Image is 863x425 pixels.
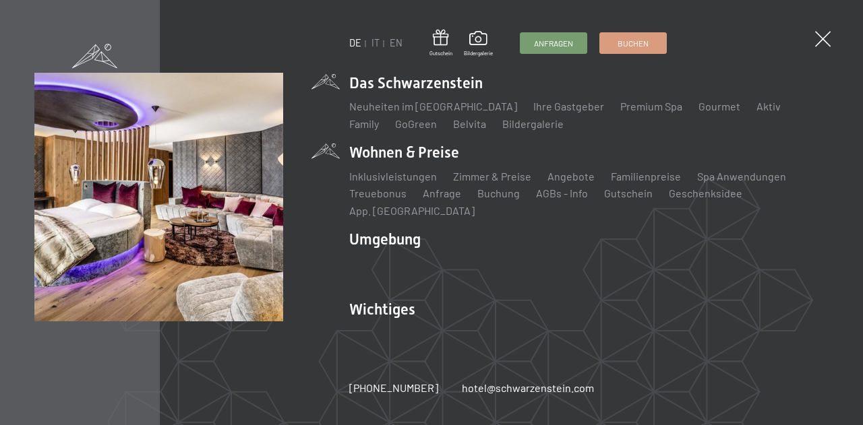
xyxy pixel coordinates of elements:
[371,37,380,48] a: IT
[697,170,786,183] a: Spa Anwendungen
[390,37,403,48] a: EN
[395,117,437,130] a: GoGreen
[349,117,379,130] a: Family
[453,117,486,130] a: Belvita
[464,31,493,57] a: Bildergalerie
[429,30,452,57] a: Gutschein
[349,381,438,394] span: [PHONE_NUMBER]
[520,33,587,53] a: Anfragen
[423,187,461,199] a: Anfrage
[349,187,407,199] a: Treuebonus
[349,100,517,112] a: Neuheiten im [GEOGRAPHIC_DATA]
[477,187,520,199] a: Buchung
[534,38,573,49] span: Anfragen
[502,117,564,130] a: Bildergalerie
[453,170,531,183] a: Zimmer & Preise
[536,187,588,199] a: AGBs - Info
[464,50,493,57] span: Bildergalerie
[429,50,452,57] span: Gutschein
[349,170,437,183] a: Inklusivleistungen
[462,381,594,395] a: hotel@schwarzenstein.com
[618,38,649,49] span: Buchen
[620,100,682,112] a: Premium Spa
[611,170,681,183] a: Familienpreise
[547,170,595,183] a: Angebote
[349,37,361,48] a: DE
[604,187,653,199] a: Gutschein
[669,187,742,199] a: Geschenksidee
[533,100,604,112] a: Ihre Gastgeber
[349,381,438,395] a: [PHONE_NUMBER]
[698,100,740,112] a: Gourmet
[756,100,781,112] a: Aktiv
[349,204,475,217] a: App. [GEOGRAPHIC_DATA]
[600,33,666,53] a: Buchen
